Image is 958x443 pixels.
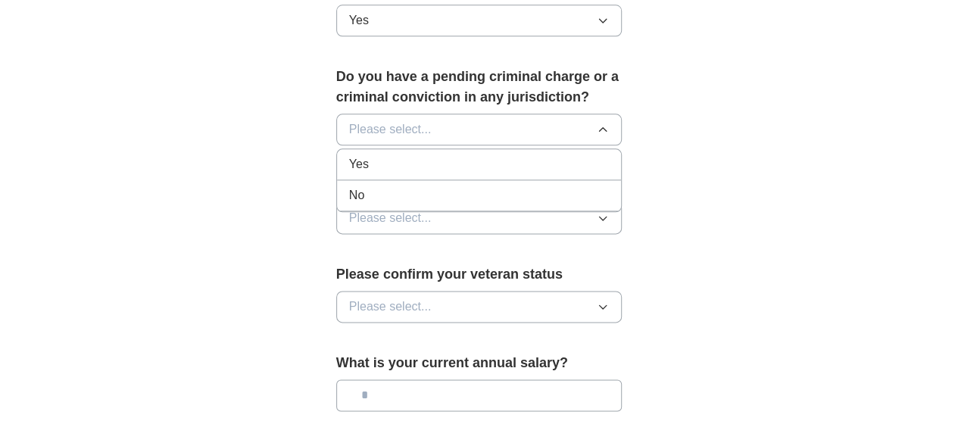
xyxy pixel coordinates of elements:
button: Please select... [336,202,623,234]
span: Please select... [349,209,432,227]
span: Yes [349,11,369,30]
button: Yes [336,5,623,36]
label: Do you have a pending criminal charge or a criminal conviction in any jurisdiction? [336,67,623,108]
span: Please select... [349,298,432,316]
button: Please select... [336,291,623,323]
span: Yes [349,155,369,173]
span: Please select... [349,120,432,139]
label: What is your current annual salary? [336,353,623,373]
label: Please confirm your veteran status [336,264,623,285]
span: No [349,186,364,204]
button: Please select... [336,114,623,145]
